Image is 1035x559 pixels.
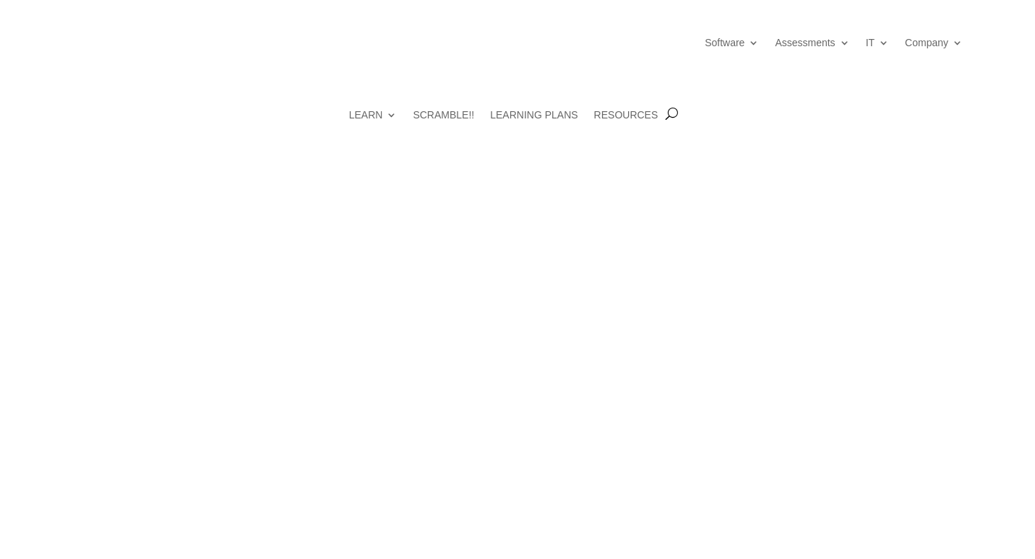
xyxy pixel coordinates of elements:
a: SCRAMBLE!! [413,109,474,142]
a: IT [866,14,889,71]
a: RESOURCES [594,109,658,142]
a: LEARN [349,109,398,142]
a: Software [705,14,759,71]
a: LEARNING PLANS [490,109,577,142]
a: Assessments [775,14,849,71]
a: Company [905,14,963,71]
